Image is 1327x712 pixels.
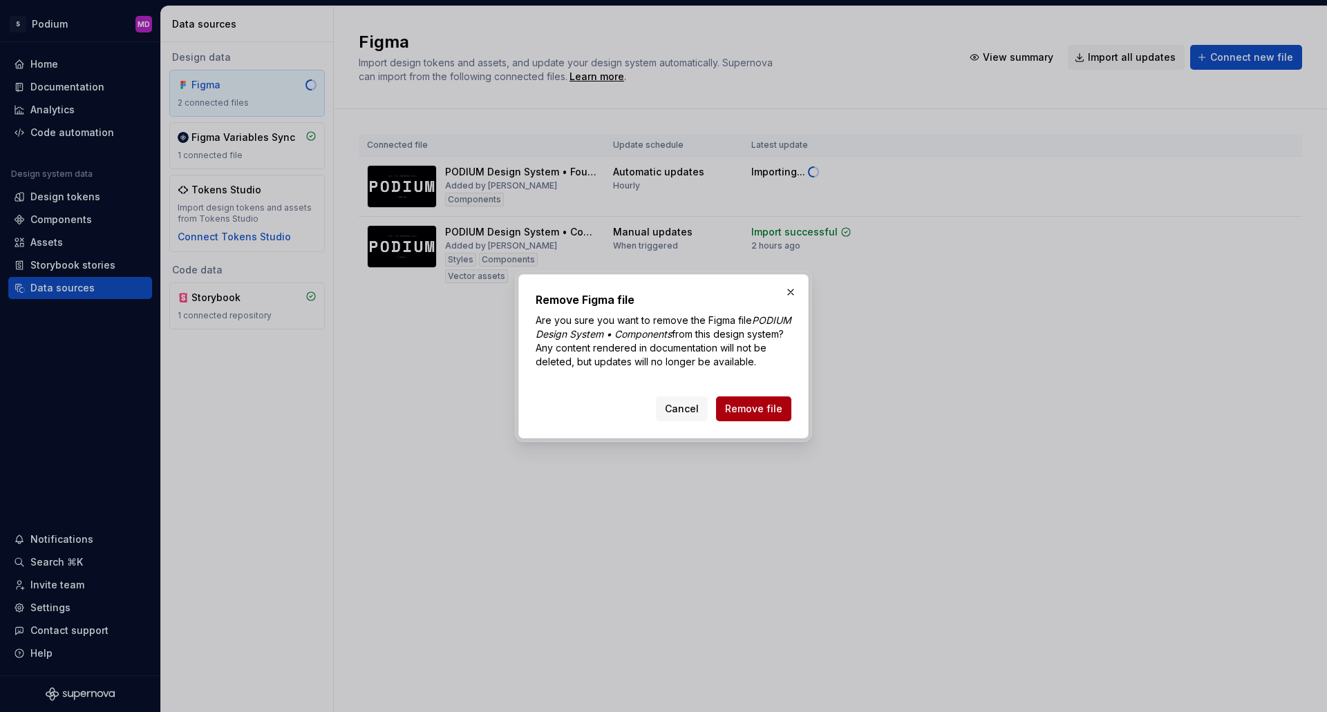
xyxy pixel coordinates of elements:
span: Remove file [725,402,782,416]
i: PODIUM Design System • Components [536,314,791,340]
button: Cancel [656,396,708,421]
button: Remove file [716,396,791,421]
p: Are you sure you want to remove the Figma file from this design system? Any content rendered in d... [536,314,791,369]
h2: Remove Figma file [536,291,791,308]
span: Cancel [665,402,699,416]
